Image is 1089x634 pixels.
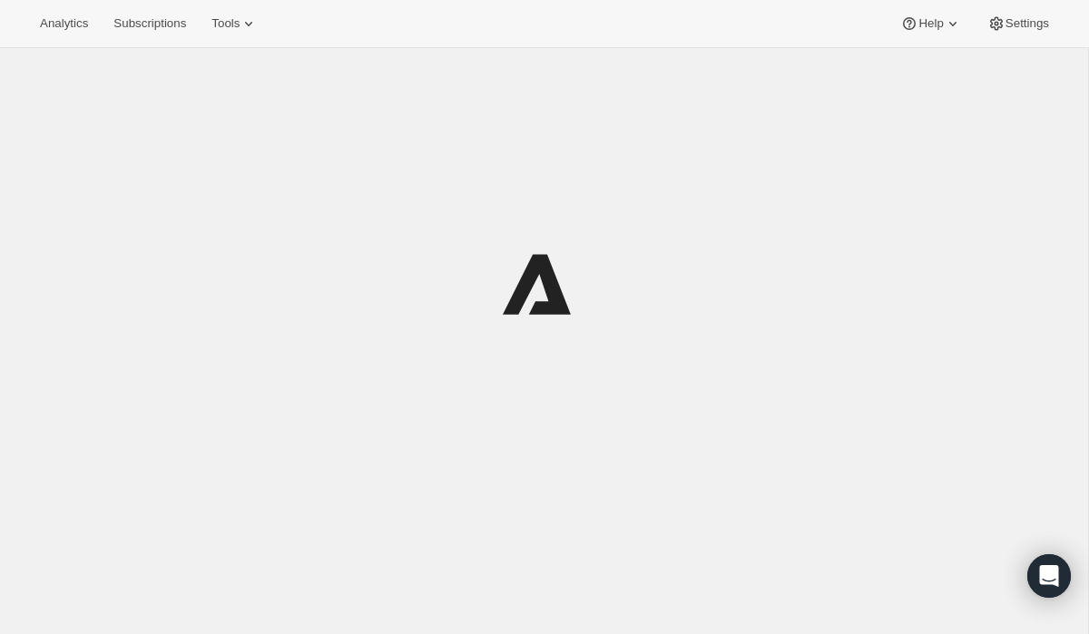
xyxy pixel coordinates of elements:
span: Tools [211,16,240,31]
button: Help [889,11,972,36]
span: Subscriptions [113,16,186,31]
div: Open Intercom Messenger [1027,554,1071,598]
button: Subscriptions [103,11,197,36]
span: Analytics [40,16,88,31]
span: Settings [1006,16,1049,31]
button: Tools [201,11,269,36]
button: Settings [976,11,1060,36]
button: Analytics [29,11,99,36]
span: Help [918,16,943,31]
